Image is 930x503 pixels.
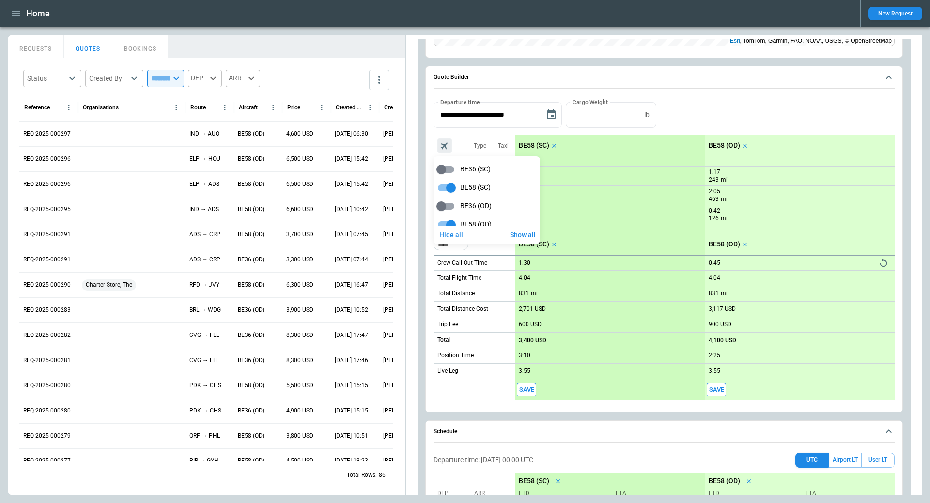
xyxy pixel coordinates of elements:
[460,220,492,229] span: BE58 (OD)
[434,156,540,238] div: scrollable content
[460,202,492,210] span: BE36 (OD)
[460,183,491,192] span: BE58 (SC)
[460,165,491,173] span: BE36 (SC)
[507,228,538,242] button: Show all
[435,228,466,242] button: Hide all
